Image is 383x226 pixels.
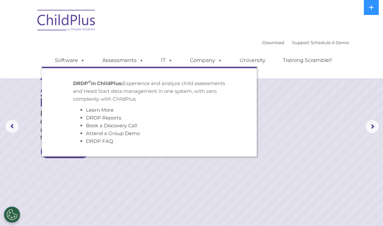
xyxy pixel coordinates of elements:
[86,138,113,144] a: DRDP FAQ
[86,115,121,121] a: DRDP Reports
[86,107,114,113] a: Learn More
[4,207,20,223] button: Cookies Settings
[88,80,91,84] sup: ©
[233,54,272,67] a: University
[154,54,179,67] a: IT
[276,54,338,67] a: Training Scramble!!
[274,156,383,226] iframe: Chat Widget
[86,122,137,129] a: Book a Discovery Call
[183,54,229,67] a: Company
[262,40,284,45] a: Download
[96,54,150,67] a: Assessments
[86,130,140,136] a: Attend a Group Demo
[34,5,99,38] img: ChildPlus by Procare Solutions
[40,110,163,141] rs-layer: Program management software combined with child development assessments in ONE POWERFUL system! T...
[73,80,226,103] p: Experience and analyze child assessments and Head Start data management in one system, with zero ...
[41,57,141,107] img: DRDP Assessment in ChildPlus
[292,40,309,45] a: Support
[41,145,89,158] a: Learn More
[262,40,349,45] font: |
[73,80,123,86] strong: DRDP in ChildPlus:
[311,40,349,45] a: Schedule A Demo
[48,54,92,67] a: Software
